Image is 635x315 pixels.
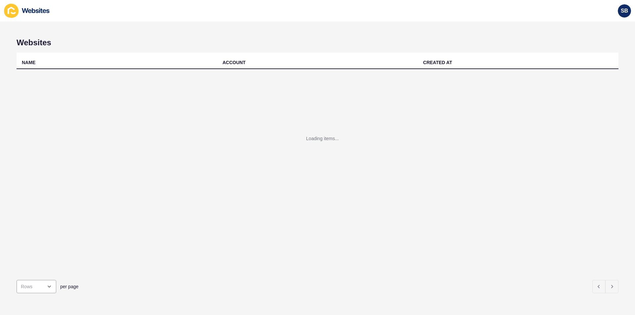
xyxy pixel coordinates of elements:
[17,38,618,47] h1: Websites
[621,8,628,14] span: SB
[223,59,246,66] div: ACCOUNT
[60,283,78,290] span: per page
[17,280,56,293] div: open menu
[306,135,339,142] div: Loading items...
[423,59,452,66] div: CREATED AT
[22,59,35,66] div: NAME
